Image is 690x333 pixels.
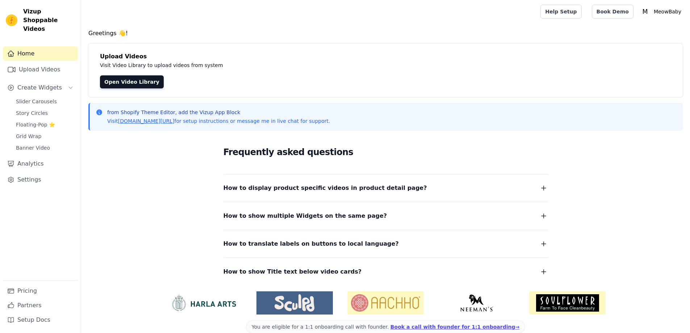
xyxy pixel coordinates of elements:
a: Open Video Library [100,75,164,88]
a: Setup Docs [3,313,78,327]
p: from Shopify Theme Editor, add the Vizup App Block [107,109,330,116]
img: Neeman's [438,294,515,312]
span: Create Widgets [17,83,62,92]
span: Vizup Shoppable Videos [23,7,75,33]
button: How to show Title text below video cards? [223,267,548,277]
p: Visit Video Library to upload videos from system [100,61,425,70]
a: Pricing [3,284,78,298]
a: Banner Video [12,143,78,153]
p: Visit for setup instructions or message me in live chat for support. [107,117,330,125]
a: Settings [3,172,78,187]
p: MeowBaby [651,5,684,18]
button: How to display product specific videos in product detail page? [223,183,548,193]
button: Create Widgets [3,80,78,95]
img: HarlaArts [166,294,242,312]
button: How to translate labels on buttons to local language? [223,239,548,249]
button: M MeowBaby [639,5,684,18]
a: Floating-Pop ⭐ [12,120,78,130]
h4: Upload Videos [100,52,671,61]
h2: Frequently asked questions [223,145,548,159]
a: Book a call with founder for 1:1 onboarding [390,324,519,330]
img: Aachho [347,291,424,315]
button: How to show multiple Widgets on the same page? [223,211,548,221]
span: Slider Carousels [16,98,57,105]
span: How to show Title text below video cards? [223,267,362,277]
a: Partners [3,298,78,313]
a: Home [3,46,78,61]
a: Story Circles [12,108,78,118]
a: Grid Wrap [12,131,78,141]
a: Slider Carousels [12,96,78,107]
span: How to translate labels on buttons to local language? [223,239,399,249]
img: Sculpd US [256,294,333,312]
span: Banner Video [16,144,50,151]
span: How to show multiple Widgets on the same page? [223,211,387,221]
a: Upload Videos [3,62,78,77]
a: Analytics [3,157,78,171]
span: Floating-Pop ⭐ [16,121,55,128]
img: Vizup [6,14,17,26]
a: Book Demo [592,5,633,18]
h4: Greetings 👋! [88,29,683,38]
span: How to display product specific videos in product detail page? [223,183,427,193]
a: [DOMAIN_NAME][URL] [118,118,175,124]
span: Grid Wrap [16,133,41,140]
img: Soulflower [529,291,606,315]
a: Help Setup [540,5,581,18]
text: M [642,8,648,15]
span: Story Circles [16,109,48,117]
